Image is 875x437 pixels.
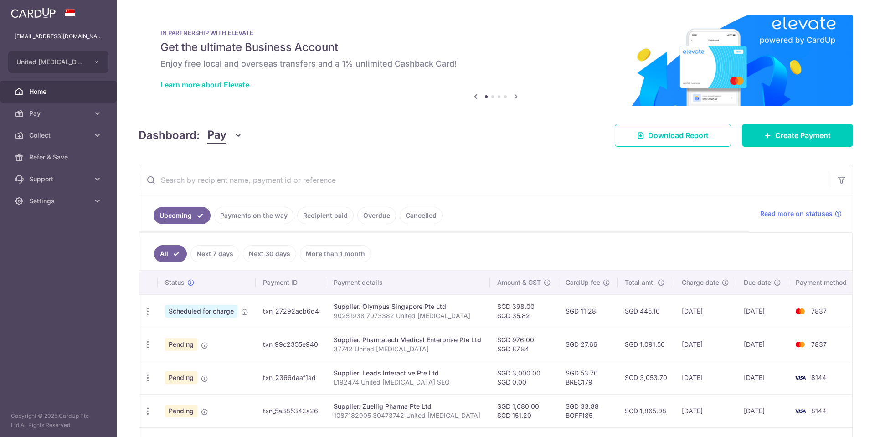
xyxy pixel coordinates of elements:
td: [DATE] [736,361,788,394]
span: Settings [29,196,89,206]
a: Download Report [615,124,731,147]
span: Collect [29,131,89,140]
td: [DATE] [736,394,788,427]
span: Pay [29,109,89,118]
td: SGD 398.00 SGD 35.82 [490,294,558,328]
div: Supplier. Pharmatech Medical Enterprise Pte Ltd [334,335,483,344]
td: [DATE] [736,294,788,328]
td: [DATE] [736,328,788,361]
td: SGD 1,865.08 [618,394,674,427]
div: Supplier. Olympus Singapore Pte Ltd [334,302,483,311]
td: SGD 3,000.00 SGD 0.00 [490,361,558,394]
td: txn_2366daaf1ad [256,361,326,394]
a: Upcoming [154,207,211,224]
td: SGD 33.88 BOFF185 [558,394,618,427]
td: [DATE] [674,394,736,427]
span: Create Payment [775,130,831,141]
a: Recipient paid [297,207,354,224]
td: SGD 53.70 BREC179 [558,361,618,394]
h4: Dashboard: [139,127,200,144]
span: Home [29,87,89,96]
span: United [MEDICAL_DATA] and [MEDICAL_DATA] Specialist Clinic Pte Ltd [16,57,84,67]
p: 1087182905 30473742 United [MEDICAL_DATA] [334,411,483,420]
img: Bank Card [791,339,809,350]
span: Read more on statuses [760,209,833,218]
span: 7837 [811,307,827,315]
img: Renovation banner [139,15,853,106]
span: Pending [165,338,197,351]
span: CardUp fee [566,278,600,287]
button: Pay [207,127,242,144]
a: Next 7 days [190,245,239,262]
span: Pending [165,371,197,384]
a: Create Payment [742,124,853,147]
img: Bank Card [791,306,809,317]
p: 37742 United [MEDICAL_DATA] [334,344,483,354]
h6: Enjoy free local and overseas transfers and a 1% unlimited Cashback Card! [160,58,831,69]
span: Charge date [682,278,719,287]
th: Payment details [326,271,490,294]
span: Pay [207,127,226,144]
img: Bank Card [791,406,809,416]
span: Status [165,278,185,287]
th: Payment method [788,271,858,294]
h5: Get the ultimate Business Account [160,40,831,55]
p: IN PARTNERSHIP WITH ELEVATE [160,29,831,36]
td: txn_5a385342a26 [256,394,326,427]
span: Amount & GST [497,278,541,287]
td: SGD 3,053.70 [618,361,674,394]
th: Payment ID [256,271,326,294]
a: Next 30 days [243,245,296,262]
a: Read more on statuses [760,209,842,218]
button: United [MEDICAL_DATA] and [MEDICAL_DATA] Specialist Clinic Pte Ltd [8,51,108,73]
span: Download Report [648,130,709,141]
span: Total amt. [625,278,655,287]
img: CardUp [11,7,56,18]
span: Refer & Save [29,153,89,162]
span: 8144 [811,407,826,415]
td: [DATE] [674,361,736,394]
input: Search by recipient name, payment id or reference [139,165,831,195]
p: 90251938 7073382 United [MEDICAL_DATA] [334,311,483,320]
td: [DATE] [674,328,736,361]
a: More than 1 month [300,245,371,262]
a: Payments on the way [214,207,293,224]
a: Overdue [357,207,396,224]
div: Supplier. Zuellig Pharma Pte Ltd [334,402,483,411]
td: [DATE] [674,294,736,328]
a: All [154,245,187,262]
td: SGD 976.00 SGD 87.84 [490,328,558,361]
span: Support [29,175,89,184]
span: 8144 [811,374,826,381]
td: SGD 445.10 [618,294,674,328]
span: Pending [165,405,197,417]
a: Cancelled [400,207,443,224]
span: Due date [744,278,771,287]
span: 7837 [811,340,827,348]
td: SGD 11.28 [558,294,618,328]
td: txn_27292acb6d4 [256,294,326,328]
td: SGD 27.66 [558,328,618,361]
td: SGD 1,680.00 SGD 151.20 [490,394,558,427]
p: L192474 United [MEDICAL_DATA] SEO [334,378,483,387]
span: Scheduled for charge [165,305,237,318]
img: Bank Card [791,372,809,383]
a: Learn more about Elevate [160,80,249,89]
p: [EMAIL_ADDRESS][DOMAIN_NAME] [15,32,102,41]
td: txn_99c2355e940 [256,328,326,361]
td: SGD 1,091.50 [618,328,674,361]
div: Supplier. Leads Interactive Pte Ltd [334,369,483,378]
